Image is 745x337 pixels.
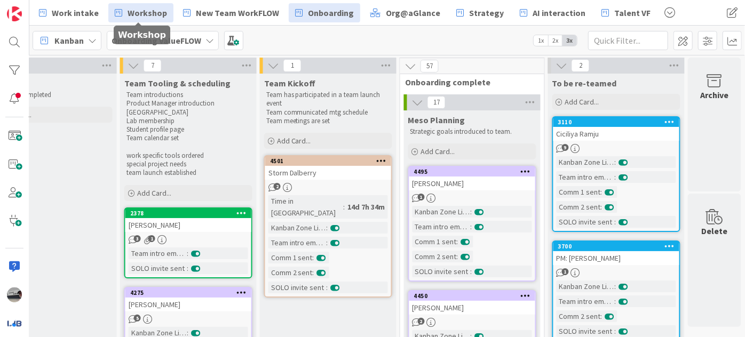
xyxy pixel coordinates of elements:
[414,168,535,175] div: 4495
[615,216,616,228] span: :
[283,59,302,72] span: 1
[264,78,316,89] span: Team Kickoff
[701,89,729,101] div: Archive
[344,201,345,213] span: :
[418,194,425,200] span: 1
[414,292,535,300] div: 4450
[125,208,251,232] div: 2378[PERSON_NAME]
[313,267,314,278] span: :
[7,287,22,302] img: jB
[601,186,603,198] span: :
[413,266,471,277] div: SOLO invite sent
[268,237,327,248] div: Team intro email sent
[266,91,390,108] p: Team has participated in a team launch event
[54,34,84,47] span: Kanban
[363,3,447,22] a: Org@aGlance
[557,310,601,322] div: Comm 2 sent
[601,201,603,213] span: :
[471,266,472,277] span: :
[557,171,615,183] div: Team intro email sent
[33,3,105,22] a: Work intake
[413,221,471,232] div: Team intro email sent
[277,136,311,146] span: Add Card...
[450,3,510,22] a: Strategy
[124,78,231,89] span: Team Tooling & scheduling
[268,267,313,278] div: Comm 2 sent
[615,280,616,292] span: :
[126,134,250,142] p: Team calendar set
[557,280,615,292] div: Kanban Zone Licensed
[409,167,535,190] div: 4495[PERSON_NAME]
[418,318,425,325] span: 2
[125,288,251,298] div: 4275
[126,160,250,168] p: special project needs
[413,236,457,247] div: Comm 1 sent
[513,3,592,22] a: AI interaction
[562,144,569,151] span: 9
[134,235,141,242] span: 3
[558,243,679,250] div: 3700
[553,242,679,251] div: 3700
[471,221,472,232] span: :
[265,166,391,180] div: Storm Dalberry
[409,291,535,301] div: 4450
[601,310,603,322] span: :
[130,210,251,217] div: 2378
[148,235,155,242] span: 1
[268,282,327,293] div: SOLO invite sent
[126,99,250,108] p: Product Manager introduction
[553,242,679,265] div: 3700PM: [PERSON_NAME]
[565,97,599,107] span: Add Card...
[553,251,679,265] div: PM: [PERSON_NAME]
[270,157,391,165] div: 4501
[126,91,250,99] p: Team introductions
[557,186,601,198] div: Comm 1 sent
[552,78,617,89] span: To be re-teamed
[274,183,281,190] span: 2
[386,6,440,19] span: Org@aGlance
[615,171,616,183] span: :
[327,237,328,248] span: :
[413,206,471,218] div: Kanban Zone Licensed
[562,268,569,275] span: 1
[265,156,391,180] div: 4501Storm Dalberry
[124,207,252,278] a: 2378[PERSON_NAME]Team intro email sent:SOLO invite sent:
[177,3,286,22] a: New Team WorkFLOW
[534,35,548,46] span: 1x
[410,127,534,136] p: Strategic goals introduced to team.
[588,31,668,50] input: Quick Filter...
[144,59,162,72] span: 7
[327,282,328,293] span: :
[553,117,679,141] div: 3110Ciciliya Ramju
[112,35,201,46] b: Onboarding ValueFLOW
[108,3,173,22] a: Workshop
[533,6,585,19] span: AI interaction
[408,166,536,282] a: 4495[PERSON_NAME]Kanban Zone Licensed:Team intro email sent:Comm 1 sent:Comm 2 sent:SOLO invite s...
[130,289,251,296] div: 4275
[268,222,327,234] div: Kanban Zone Licensed
[562,35,577,46] span: 3x
[187,262,188,274] span: :
[266,117,390,125] p: Team meetings are set
[134,315,141,322] span: 5
[548,35,562,46] span: 2x
[345,201,388,213] div: 14d 7h 34m
[553,127,679,141] div: Ciciliya Ramju
[557,216,615,228] div: SOLO invite sent
[427,96,446,109] span: 17
[702,224,728,237] div: Delete
[52,6,99,19] span: Work intake
[413,251,457,262] div: Comm 2 sent
[125,298,251,311] div: [PERSON_NAME]
[615,325,616,337] span: :
[126,108,250,117] p: [GEOGRAPHIC_DATA]
[406,77,531,87] span: Onboarding complete
[469,6,504,19] span: Strategy
[457,236,458,247] span: :
[553,117,679,127] div: 3110
[7,316,22,331] img: avatar
[128,6,167,19] span: Workshop
[126,151,250,160] p: work specific tools ordered
[408,115,465,125] span: Meso Planning
[557,156,615,168] div: Kanban Zone Licensed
